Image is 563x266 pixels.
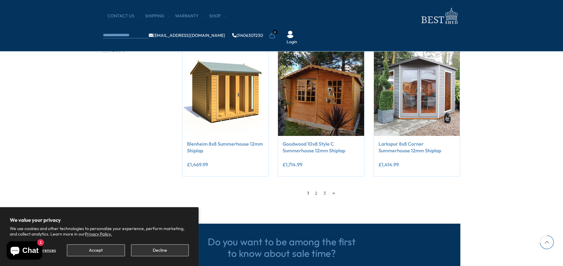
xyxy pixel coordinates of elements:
p: We use cookies and other technologies to personalize your experience, perform marketing, and coll... [10,226,189,237]
ins: £1,414.99 [378,162,399,167]
img: logo [418,6,460,26]
span: Pent [110,48,119,53]
a: 0 [269,33,275,39]
h3: Do you want to be among the first to know about sale time? [205,236,358,259]
a: Shipping [145,13,170,19]
a: 3 [320,189,329,198]
a: → [329,189,338,198]
span: 1 [304,189,312,198]
h2: We value your privacy [10,217,189,223]
inbox-online-store-chat: Shopify online store chat [5,241,44,261]
span: (14) [119,48,125,53]
a: Shop [209,13,227,19]
a: [EMAIL_ADDRESS][DOMAIN_NAME] [149,33,225,37]
a: 2 [312,189,320,198]
a: 01406307230 [232,33,263,37]
button: Accept [67,244,125,256]
img: User Icon [287,31,294,38]
a: Goodwood 10x8 Style C Summerhouse 12mm Shiplap [283,140,360,154]
a: Blenheim 8x8 Summerhouse 12mm Shiplap [187,140,264,154]
span: 0 [272,30,278,35]
a: Privacy Policy. [85,231,112,237]
ins: £1,714.99 [283,162,302,167]
a: Login [287,39,297,45]
a: CONTACT US [108,13,141,19]
ins: £1,469.99 [187,162,208,167]
a: Larkspur 8x8 Corner Summerhouse 12mm Shiplap [378,140,455,154]
button: Decline [131,244,189,256]
a: Warranty [175,13,205,19]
